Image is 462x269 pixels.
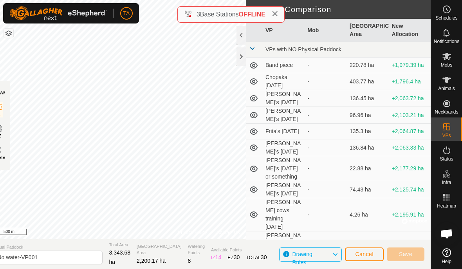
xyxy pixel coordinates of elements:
td: [PERSON_NAME] cows training [DATE] [262,198,305,231]
th: Mob [305,19,347,42]
span: Drawing Rules [292,251,312,265]
span: Schedules [435,16,457,20]
img: Gallagher Logo [9,6,107,20]
div: TOTAL [246,253,267,262]
span: Save [399,251,412,257]
span: [GEOGRAPHIC_DATA] Area [137,243,182,256]
span: Animals [438,86,455,91]
span: 3 [197,11,200,18]
td: Chopaka [DATE] [262,73,305,90]
td: Frita's [DATE] [262,124,305,139]
td: +2,063.72 ha [389,90,431,107]
span: 8 [188,258,191,264]
span: Infra [442,180,451,185]
div: - [308,211,344,219]
td: 74.43 ha [346,181,389,198]
td: [PERSON_NAME]'s [DATE] [262,90,305,107]
span: OFFLINE [239,11,265,18]
span: 2,200.17 ha [137,258,166,264]
td: +2,194.46 ha [389,231,431,265]
td: +2,063.33 ha [389,139,431,156]
span: Watering Points [188,243,205,256]
div: - [308,144,344,152]
span: VPs with NO Physical Paddock [265,46,341,52]
th: [GEOGRAPHIC_DATA] Area [346,19,389,42]
span: Help [442,259,451,264]
td: 4.26 ha [346,198,389,231]
td: 135.3 ha [346,124,389,139]
td: [PERSON_NAME]'s [DATE] or something [262,156,305,181]
a: Privacy Policy [178,229,207,236]
td: [PERSON_NAME]'s [DATE] [262,139,305,156]
span: Notifications [434,39,459,44]
div: IZ [211,253,221,262]
span: Mobs [441,63,452,67]
div: - [308,111,344,119]
td: 220.78 ha [346,58,389,73]
h2: VP Area Comparison [251,5,431,14]
th: VP [262,19,305,42]
td: [PERSON_NAME] cows training boundary [262,231,305,265]
a: Contact Us [217,229,240,236]
span: Neckbands [435,110,458,114]
span: 30 [234,254,240,260]
td: [PERSON_NAME]'s [DATE] [262,181,305,198]
div: - [308,127,344,135]
td: 403.77 ha [346,73,389,90]
td: +2,125.74 ha [389,181,431,198]
td: 136.45 ha [346,90,389,107]
td: +2,064.87 ha [389,124,431,139]
span: Available Points [211,247,267,253]
th: New Allocation [389,19,431,42]
td: 96.96 ha [346,107,389,124]
span: 14 [215,254,222,260]
td: +1,796.4 ha [389,73,431,90]
div: - [308,186,344,194]
td: Band piece [262,58,305,73]
span: 30 [261,254,267,260]
div: Open chat [435,222,458,246]
div: - [308,61,344,69]
td: +2,103.21 ha [389,107,431,124]
td: +1,979.39 ha [389,58,431,73]
td: 5.71 ha [346,231,389,265]
div: EZ [227,253,240,262]
span: 3,343.68 ha [109,249,130,265]
td: +2,177.29 ha [389,156,431,181]
div: - [308,164,344,173]
div: - [308,78,344,86]
span: Base Stations [200,11,239,18]
span: Cancel [355,251,374,257]
a: Help [431,245,462,267]
span: Heatmap [437,204,456,208]
div: - [308,94,344,103]
span: VPs [442,133,451,138]
span: Status [440,157,453,161]
button: Cancel [345,247,384,261]
td: +2,195.91 ha [389,198,431,231]
button: Map Layers [4,29,13,38]
td: 22.88 ha [346,156,389,181]
span: TA [123,9,130,18]
td: 136.84 ha [346,139,389,156]
td: [PERSON_NAME]'s [DATE] [262,107,305,124]
span: Total Area [109,242,130,248]
button: Save [387,247,424,261]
